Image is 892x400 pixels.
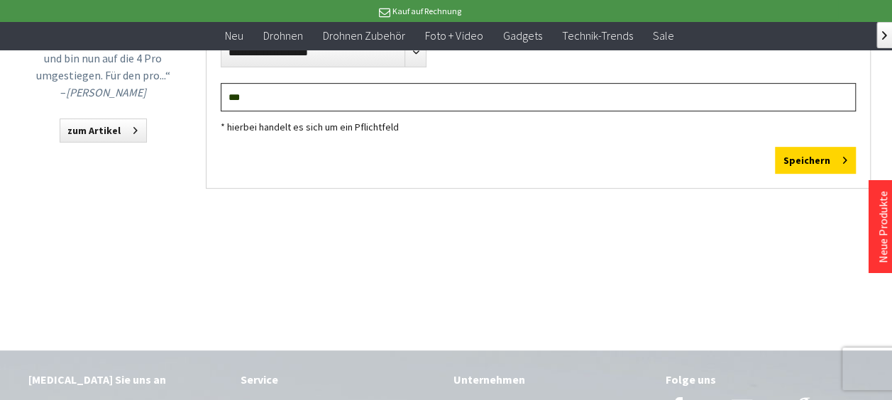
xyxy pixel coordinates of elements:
[60,118,147,143] a: zum Artikel
[28,370,226,389] div: [MEDICAL_DATA] Sie uns an
[323,28,405,43] span: Drohnen Zubehör
[241,370,439,389] div: Service
[882,31,887,40] span: 
[32,33,174,101] p: „Hatte bisher die Mavic 3 Pro und bin nun auf die 4 Pro umgestiegen. Für den pro...“ –
[415,21,492,50] a: Foto + Video
[225,28,243,43] span: Neu
[775,147,856,174] button: Speichern
[453,370,651,389] div: Unternehmen
[221,118,856,135] div: * hierbei handelt es sich um ein Pflichtfeld
[551,21,642,50] a: Technik-Trends
[253,21,313,50] a: Drohnen
[652,28,673,43] span: Sale
[66,85,146,99] em: [PERSON_NAME]
[313,21,415,50] a: Drohnen Zubehör
[561,28,632,43] span: Technik-Trends
[666,370,864,389] div: Folge uns
[425,28,483,43] span: Foto + Video
[642,21,683,50] a: Sale
[492,21,551,50] a: Gadgets
[502,28,541,43] span: Gadgets
[263,28,303,43] span: Drohnen
[215,21,253,50] a: Neu
[876,191,890,263] a: Neue Produkte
